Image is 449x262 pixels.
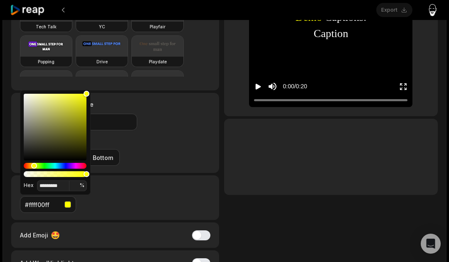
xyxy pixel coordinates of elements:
div: Color [24,94,86,160]
h3: Tech Talk [36,23,57,30]
div: Alpha [24,171,86,177]
span: Hex [24,182,34,188]
span: 🤩 [51,230,60,241]
button: Play video [254,79,262,94]
label: Size [81,100,137,109]
button: #ffff00ff [20,196,76,213]
div: Hue [24,163,86,169]
h3: Playfair [150,23,165,30]
button: Bottom [86,149,120,166]
div: #ffff00ff [25,200,61,209]
span: Demo [295,9,322,25]
span: % [80,182,84,189]
h3: Popping [38,58,54,65]
span: Add Emoji [20,231,48,240]
h3: Playdate [149,58,167,65]
div: 0:00 / 0:20 [283,82,307,91]
div: Open Intercom Messenger [421,234,441,254]
h3: Drive [96,58,108,65]
button: Mute sound [267,81,278,92]
button: Enter Fullscreen [399,79,407,94]
span: Captions: [325,9,366,25]
h3: YC [99,23,105,30]
span: Caption [313,25,348,42]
